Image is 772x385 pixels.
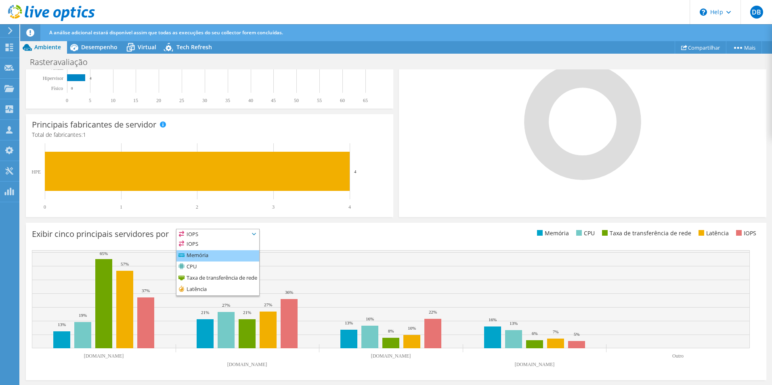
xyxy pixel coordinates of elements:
text: [DOMAIN_NAME] [371,353,411,359]
li: Taxa de transferência de rede [600,229,691,238]
text: [DOMAIN_NAME] [84,353,124,359]
text: 19% [79,313,87,318]
span: Virtual [138,43,156,51]
text: 45 [271,98,276,103]
text: 16% [366,316,374,321]
text: 40 [248,98,253,103]
span: Ambiente [34,43,61,51]
text: Outro [672,353,684,359]
text: 5 [89,98,91,103]
li: Taxa de transferência de rede [176,273,259,284]
text: 65 [363,98,368,103]
text: 8% [388,329,394,333]
text: 1 [120,204,122,210]
span: DB [750,6,763,19]
text: 10 [111,98,115,103]
text: 16% [489,317,497,322]
text: 13% [345,320,353,325]
li: IOPS [176,239,259,250]
text: 20 [156,98,161,103]
li: Latência [176,284,259,295]
h4: Total de fabricantes: [32,130,387,139]
text: 30 [202,98,207,103]
li: Latência [696,229,729,238]
li: Memória [535,229,569,238]
text: 6% [532,331,538,336]
text: 4 [348,204,351,210]
text: 25 [179,98,184,103]
text: 50 [294,98,299,103]
text: 36% [285,290,293,295]
text: 57% [121,262,129,266]
text: 10% [408,326,416,331]
text: 13% [58,322,66,327]
text: 7% [553,329,559,334]
text: 21% [243,310,251,315]
li: IOPS [734,229,756,238]
text: 65% [100,251,108,256]
li: CPU [176,262,259,273]
text: 13% [510,321,518,326]
li: CPU [574,229,595,238]
span: A análise adicional estará disponível assim que todas as execuções do seu collector forem concluí... [49,29,283,36]
text: 27% [264,302,272,307]
span: Desempenho [81,43,117,51]
text: 55 [317,98,322,103]
h1: Rasteravaliação [26,58,100,67]
a: Compartilhar [675,41,726,54]
text: 4 [90,76,92,80]
text: 22% [429,310,437,314]
text: 0 [66,98,68,103]
svg: \n [700,8,707,16]
text: 3 [272,204,275,210]
text: 60 [340,98,345,103]
text: [DOMAIN_NAME] [227,362,267,367]
span: Tech Refresh [176,43,212,51]
text: [DOMAIN_NAME] [515,362,555,367]
text: 5% [574,332,580,337]
text: 27% [222,303,230,308]
text: 0 [71,86,73,90]
span: IOPS [176,229,259,239]
text: 0 [44,204,46,210]
text: 35 [225,98,230,103]
text: 2 [196,204,198,210]
h3: Principais fabricantes de servidor [32,120,156,129]
text: 4 [354,169,357,174]
text: 37% [142,288,150,293]
text: 15 [133,98,138,103]
span: 1 [83,131,86,138]
tspan: Físico [51,86,63,91]
a: Mais [726,41,762,54]
text: HPE [31,169,41,175]
text: 21% [201,310,209,315]
text: Hipervisor [43,75,63,81]
li: Memória [176,250,259,262]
